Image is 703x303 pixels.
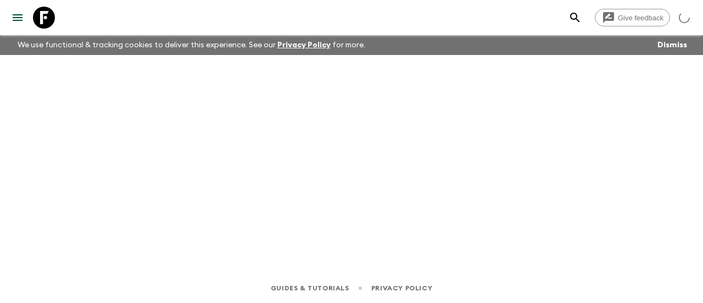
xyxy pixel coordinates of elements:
p: We use functional & tracking cookies to deliver this experience. See our for more. [13,35,370,55]
span: Give feedback [612,14,669,22]
a: Privacy Policy [371,282,432,294]
a: Privacy Policy [277,41,331,49]
button: search adventures [564,7,586,29]
button: Dismiss [655,37,690,53]
button: menu [7,7,29,29]
a: Give feedback [595,9,670,26]
a: Guides & Tutorials [271,282,349,294]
